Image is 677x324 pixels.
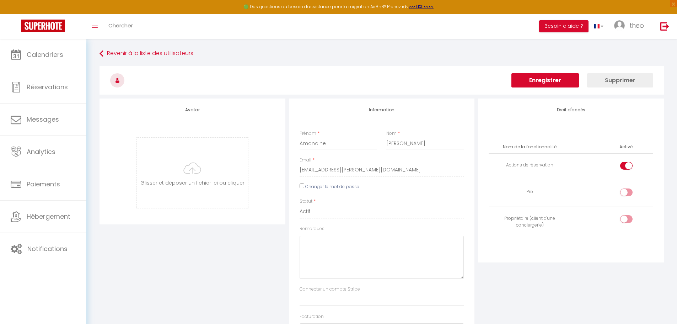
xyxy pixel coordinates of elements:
[300,286,360,293] label: Connecter un compte Stripe
[27,147,55,156] span: Analytics
[27,50,63,59] span: Calendriers
[103,14,138,39] a: Chercher
[305,184,359,190] label: Changer le mot de passe
[27,115,59,124] span: Messages
[21,20,65,32] img: Super Booking
[609,14,653,39] a: ... theo
[614,20,625,31] img: ...
[27,212,70,221] span: Hébergement
[409,4,434,10] a: >>> ICI <<<<
[300,198,312,205] label: Statut
[108,22,133,29] span: Chercher
[100,47,664,60] a: Revenir à la liste des utilisateurs
[27,180,60,188] span: Paiements
[511,73,579,87] button: Enregistrer
[491,188,568,195] div: Prix
[386,130,397,137] label: Nom
[587,73,653,87] button: Supprimer
[300,313,324,320] label: Facturation
[629,21,644,30] span: theo
[27,244,68,253] span: Notifications
[300,107,464,112] h4: Information
[491,162,568,169] div: Actions de réservation
[489,141,571,153] th: Nom de la fonctionnalité
[489,107,653,112] h4: Droit d'accès
[300,225,324,232] label: Remarques
[491,215,568,229] div: Propriétaire (client d'une conciergerie)
[660,22,669,31] img: logout
[617,141,635,153] th: Activé
[110,107,275,112] h4: Avatar
[539,20,589,32] button: Besoin d'aide ?
[27,83,68,91] span: Réservations
[300,157,311,164] label: Email
[300,130,316,137] label: Prénom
